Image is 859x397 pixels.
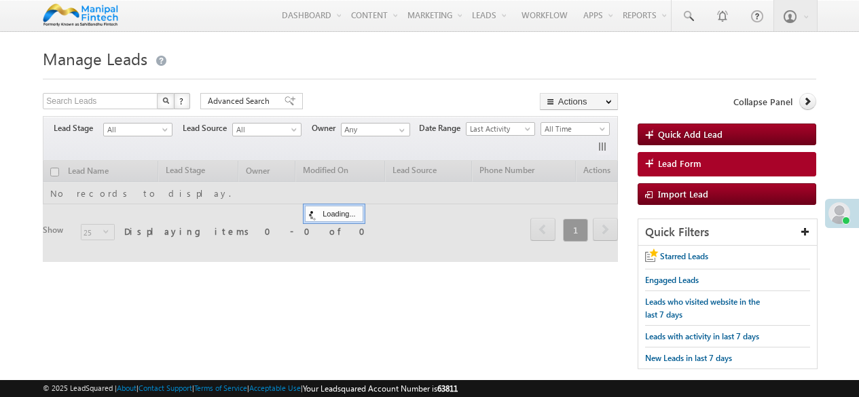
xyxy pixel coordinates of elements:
[104,124,168,136] span: All
[194,383,247,392] a: Terms of Service
[183,122,232,134] span: Lead Source
[658,128,723,140] span: Quick Add Lead
[733,96,792,108] span: Collapse Panel
[249,383,301,392] a: Acceptable Use
[645,353,732,363] span: New Leads in last 7 days
[658,157,701,170] span: Lead Form
[117,383,136,392] a: About
[54,122,103,134] span: Lead Stage
[43,48,147,69] span: Manage Leads
[392,124,409,137] a: Show All Items
[541,123,606,135] span: All Time
[162,97,169,104] img: Search
[540,93,618,110] button: Actions
[303,383,458,394] span: Your Leadsquared Account Number is
[305,206,363,222] div: Loading...
[437,383,458,394] span: 63811
[232,123,301,136] a: All
[43,382,458,395] span: © 2025 LeadSquared | | | | |
[660,251,708,261] span: Starred Leads
[645,275,699,285] span: Engaged Leads
[645,297,760,320] span: Leads who visited website in the last 7 days
[174,93,190,109] button: ?
[466,122,535,136] a: Last Activity
[541,122,610,136] a: All Time
[233,124,297,136] span: All
[179,95,185,107] span: ?
[341,123,410,136] input: Type to Search
[208,95,274,107] span: Advanced Search
[312,122,341,134] span: Owner
[467,123,531,135] span: Last Activity
[103,123,172,136] a: All
[419,122,466,134] span: Date Range
[139,383,192,392] a: Contact Support
[638,219,817,246] div: Quick Filters
[658,188,708,200] span: Import Lead
[43,3,118,27] img: Custom Logo
[645,331,759,341] span: Leads with activity in last 7 days
[638,152,816,176] a: Lead Form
